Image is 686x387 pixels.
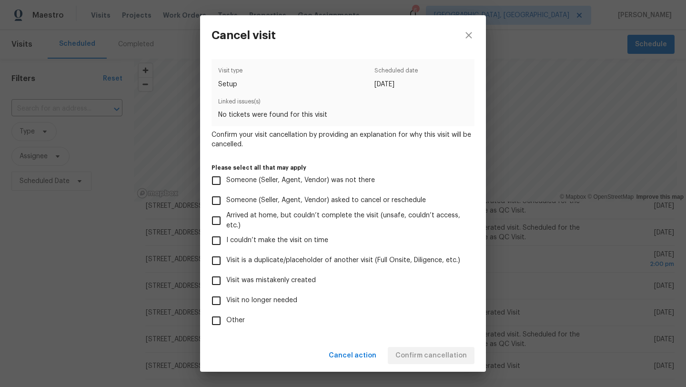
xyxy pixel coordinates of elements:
[226,275,316,285] span: Visit was mistakenly created
[218,110,467,120] span: No tickets were found for this visit
[226,316,245,326] span: Other
[226,235,328,245] span: I couldn’t make the visit on time
[212,130,474,149] span: Confirm your visit cancellation by providing an explanation for why this visit will be cancelled.
[212,29,276,42] h3: Cancel visit
[226,295,297,306] span: Visit no longer needed
[325,347,380,365] button: Cancel action
[452,15,486,55] button: close
[226,195,426,205] span: Someone (Seller, Agent, Vendor) asked to cancel or reschedule
[374,66,418,79] span: Scheduled date
[226,175,375,185] span: Someone (Seller, Agent, Vendor) was not there
[218,66,242,79] span: Visit type
[218,80,242,89] span: Setup
[374,80,418,89] span: [DATE]
[329,350,376,362] span: Cancel action
[212,165,474,171] label: Please select all that may apply
[226,255,460,265] span: Visit is a duplicate/placeholder of another visit (Full Onsite, Diligence, etc.)
[226,211,467,231] span: Arrived at home, but couldn’t complete the visit (unsafe, couldn’t access, etc.)
[218,97,467,110] span: Linked issues(s)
